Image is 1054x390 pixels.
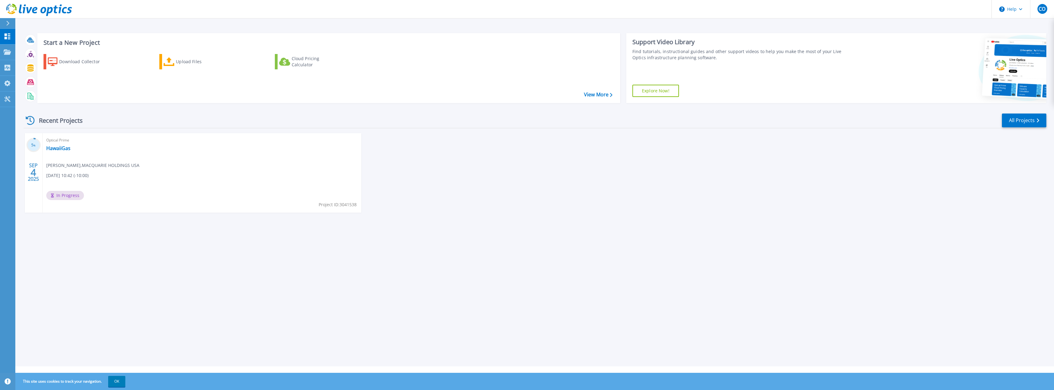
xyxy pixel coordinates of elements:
a: Download Collector [44,54,112,69]
div: SEP 2025 [28,161,39,183]
div: Cloud Pricing Calculator [292,56,341,68]
span: [PERSON_NAME] , MACQUARIE HOLDINGS USA [46,162,139,169]
span: Project ID: 3041538 [319,201,357,208]
h3: 5 [26,142,41,149]
span: 4 [31,170,36,175]
a: Cloud Pricing Calculator [275,54,343,69]
a: Explore Now! [632,85,679,97]
div: Find tutorials, instructional guides and other support videos to help you make the most of your L... [632,48,852,61]
a: HawaiiGas [46,145,70,151]
a: Upload Files [159,54,228,69]
span: CO [1039,6,1045,11]
div: Recent Projects [24,113,91,128]
span: Optical Prime [46,137,358,144]
h3: Start a New Project [44,39,612,46]
button: OK [108,376,125,387]
a: View More [584,92,612,98]
div: Upload Files [176,56,225,68]
span: [DATE] 10:42 (-10:00) [46,172,89,179]
span: This site uses cookies to track your navigation. [17,376,125,387]
div: Download Collector [59,56,108,68]
a: All Projects [1002,114,1046,127]
span: % [33,144,36,147]
span: In Progress [46,191,84,200]
div: Support Video Library [632,38,852,46]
